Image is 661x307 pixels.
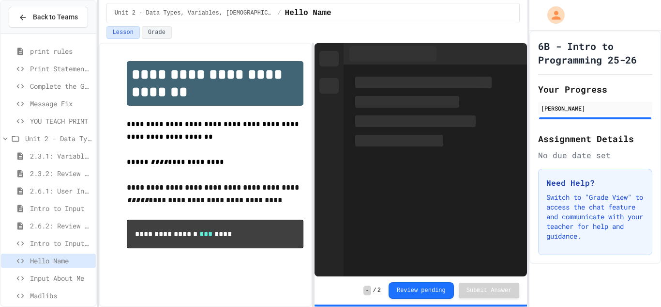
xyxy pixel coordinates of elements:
button: Review pending [389,282,454,299]
span: / [373,287,376,294]
span: 2.6.1: User Input [30,186,92,196]
span: Input About Me [30,273,92,283]
div: No due date set [538,149,652,161]
span: YOU TEACH PRINT [30,116,92,126]
h2: Assignment Details [538,132,652,145]
span: 2.3.2: Review - Variables and Data Types [30,168,92,178]
button: Grade [142,26,172,39]
button: Lesson [106,26,140,39]
div: My Account [537,4,567,26]
span: Message Fix [30,98,92,109]
span: Print Statement Repair [30,64,92,74]
h3: Need Help? [546,177,644,189]
div: [PERSON_NAME] [541,104,649,113]
span: Unit 2 - Data Types, Variables, [DEMOGRAPHIC_DATA] [25,133,92,144]
span: Intro to Input [30,203,92,213]
button: Back to Teams [9,7,88,28]
span: Unit 2 - Data Types, Variables, [DEMOGRAPHIC_DATA] [115,9,274,17]
span: Hello Name [30,256,92,266]
span: print rules [30,46,92,56]
button: Submit Answer [459,283,520,298]
span: Madlibs [30,291,92,301]
h1: 6B - Intro to Programming 25-26 [538,39,652,66]
span: 2 [377,287,381,294]
span: Submit Answer [466,287,512,294]
p: Switch to "Grade View" to access the chat feature and communicate with your teacher for help and ... [546,193,644,241]
span: Hello Name [285,7,331,19]
span: / [277,9,281,17]
span: - [363,286,371,295]
span: Back to Teams [33,12,78,22]
span: Complete the Greeting [30,81,92,91]
h2: Your Progress [538,82,652,96]
span: 2.6.2: Review - User Input [30,221,92,231]
span: Intro to Input Exercise [30,238,92,248]
span: 2.3.1: Variables and Data Types [30,151,92,161]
